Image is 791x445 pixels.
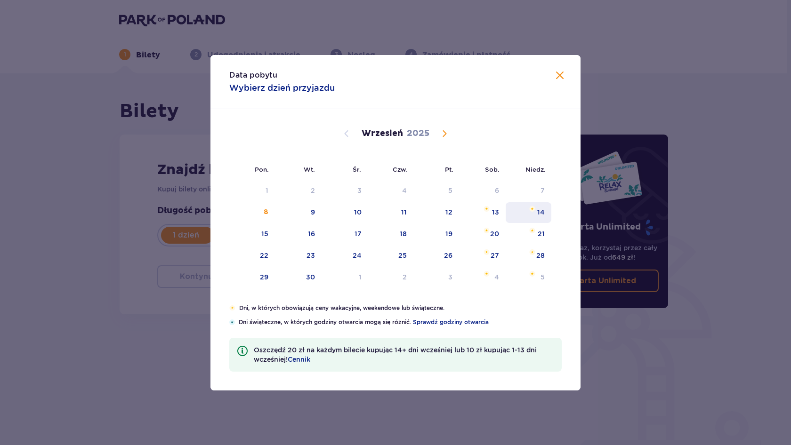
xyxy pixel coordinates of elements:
td: niedziela, 21 września 2025 [506,224,551,245]
div: 26 [444,251,452,260]
p: Wrzesień [362,128,403,139]
div: 4 [494,272,499,282]
td: niedziela, 14 września 2025 [506,202,551,223]
div: 3 [357,186,362,195]
td: Not available. poniedziałek, 1 września 2025 [229,181,275,201]
div: 19 [445,229,452,238]
td: czwartek, 11 września 2025 [368,202,414,223]
div: 8 [264,207,268,217]
td: środa, 24 września 2025 [322,246,368,266]
td: czwartek, 25 września 2025 [368,246,414,266]
td: Not available. środa, 3 września 2025 [322,181,368,201]
div: Calendar [210,109,581,304]
td: piątek, 3 października 2025 [413,267,459,288]
div: 23 [307,251,315,260]
td: sobota, 20 września 2025 [459,224,506,245]
div: 6 [495,186,499,195]
td: piątek, 26 września 2025 [413,246,459,266]
td: czwartek, 18 września 2025 [368,224,414,245]
p: 2025 [407,128,429,139]
div: 3 [448,272,452,282]
td: niedziela, 5 października 2025 [506,267,551,288]
td: wtorek, 16 września 2025 [275,224,322,245]
div: 29 [260,272,268,282]
td: sobota, 4 października 2025 [459,267,506,288]
div: 27 [491,251,499,260]
td: Not available. piątek, 5 września 2025 [413,181,459,201]
div: 12 [445,207,452,217]
div: 5 [448,186,452,195]
div: 16 [308,229,315,238]
td: poniedziałek, 15 września 2025 [229,224,275,245]
small: Wt. [304,166,315,173]
div: 4 [402,186,407,195]
small: Sob. [485,166,500,173]
small: Śr. [353,166,361,173]
div: 18 [400,229,407,238]
div: 25 [398,251,407,260]
td: poniedziałek, 29 września 2025 [229,267,275,288]
td: piątek, 12 września 2025 [413,202,459,223]
div: 30 [306,272,315,282]
div: 22 [260,251,268,260]
td: Not available. wtorek, 2 września 2025 [275,181,322,201]
small: Pon. [255,166,269,173]
div: 9 [311,207,315,217]
small: Czw. [393,166,407,173]
td: poniedziałek, 8 września 2025 [229,202,275,223]
small: Pt. [445,166,453,173]
td: środa, 10 września 2025 [322,202,368,223]
div: 11 [401,207,407,217]
td: Not available. niedziela, 7 września 2025 [506,181,551,201]
td: wtorek, 30 września 2025 [275,267,322,288]
div: 20 [490,229,499,238]
div: 2 [403,272,407,282]
div: 10 [354,207,362,217]
p: Dni, w których obowiązują ceny wakacyjne, weekendowe lub świąteczne. [239,304,562,312]
td: poniedziałek, 22 września 2025 [229,246,275,266]
div: 15 [261,229,268,238]
td: wtorek, 23 września 2025 [275,246,322,266]
div: 1 [266,186,268,195]
td: środa, 1 października 2025 [322,267,368,288]
td: środa, 17 września 2025 [322,224,368,245]
td: czwartek, 2 października 2025 [368,267,414,288]
div: 1 [359,272,362,282]
td: Not available. czwartek, 4 września 2025 [368,181,414,201]
td: wtorek, 9 września 2025 [275,202,322,223]
td: Not available. sobota, 6 września 2025 [459,181,506,201]
td: piątek, 19 września 2025 [413,224,459,245]
td: sobota, 13 września 2025 [459,202,506,223]
td: sobota, 27 września 2025 [459,246,506,266]
div: 13 [492,207,499,217]
div: 2 [311,186,315,195]
div: 24 [353,251,362,260]
div: 17 [355,229,362,238]
small: Niedz. [525,166,546,173]
td: niedziela, 28 września 2025 [506,246,551,266]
